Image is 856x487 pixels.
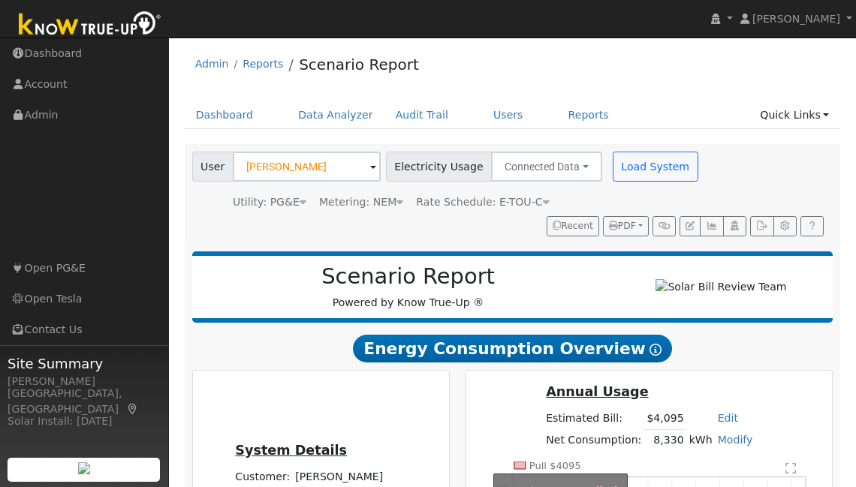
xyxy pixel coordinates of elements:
[299,56,419,74] a: Scenario Report
[233,194,306,210] div: Utility: PG&E
[491,152,602,182] button: Connected Data
[773,216,797,237] button: Settings
[353,335,672,362] span: Energy Consumption Overview
[8,386,161,417] div: [GEOGRAPHIC_DATA], [GEOGRAPHIC_DATA]
[78,462,90,474] img: retrieve
[800,216,824,237] a: Help Link
[233,466,293,487] td: Customer:
[233,152,381,182] input: Select a User
[482,101,535,129] a: Users
[546,384,648,399] u: Annual Usage
[200,263,617,311] div: Powered by Know True-Up ®
[613,152,698,182] button: Load System
[723,216,746,237] button: Login As
[656,279,786,295] img: Solar Bill Review Team
[752,13,840,25] span: [PERSON_NAME]
[293,466,409,487] td: [PERSON_NAME]
[235,443,347,458] u: System Details
[192,152,234,182] span: User
[653,216,676,237] button: Generate Report Link
[185,101,265,129] a: Dashboard
[126,403,140,415] a: Map
[750,216,773,237] button: Export Interval Data
[547,216,599,237] button: Recent
[749,101,840,129] a: Quick Links
[195,58,229,70] a: Admin
[544,429,644,451] td: Net Consumption:
[609,221,636,231] span: PDF
[700,216,723,237] button: Multi-Series Graph
[680,216,701,237] button: Edit User
[416,196,549,208] span: Alias: HETOUB
[11,8,169,42] img: Know True-Up
[319,194,403,210] div: Metering: NEM
[8,413,161,429] div: Solar Install: [DATE]
[243,58,283,70] a: Reports
[718,434,753,446] a: Modify
[287,101,384,129] a: Data Analyzer
[686,429,715,451] td: kWh
[207,263,609,290] h2: Scenario Report
[603,216,649,237] button: PDF
[529,460,581,471] text: Pull $4095
[8,353,161,374] span: Site Summary
[544,407,644,429] td: Estimated Bill:
[386,152,492,182] span: Electricity Usage
[718,412,738,424] a: Edit
[644,429,686,451] td: 8,330
[644,407,686,429] td: $4,095
[650,344,662,356] i: Show Help
[786,462,797,474] text: 
[384,101,460,129] a: Audit Trail
[8,374,161,389] div: [PERSON_NAME]
[557,101,620,129] a: Reports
